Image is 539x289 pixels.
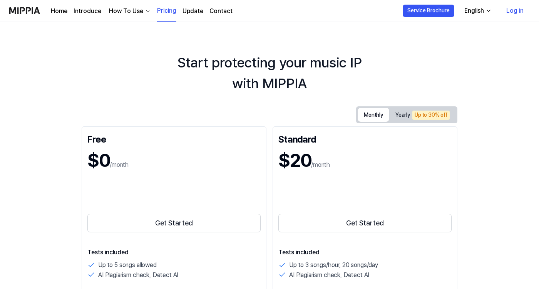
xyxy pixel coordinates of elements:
[209,7,233,16] a: Contact
[389,108,456,122] button: Yearly
[107,7,151,16] button: How To Use
[289,260,378,270] p: Up to 3 songs/hour, 20 songs/day
[87,214,261,232] button: Get Started
[98,260,157,270] p: Up to 5 songs allowed
[110,160,129,170] p: /month
[98,270,178,280] p: AI Plagiarism check, Detect AI
[278,132,452,144] div: Standard
[458,3,496,18] button: English
[278,212,452,234] a: Get Started
[311,160,330,170] p: /month
[107,7,145,16] div: How To Use
[87,148,110,173] h1: $0
[403,5,454,17] button: Service Brochure
[289,270,369,280] p: AI Plagiarism check, Detect AI
[157,0,176,22] a: Pricing
[87,132,261,144] div: Free
[358,108,389,122] button: Monthly
[51,7,67,16] a: Home
[87,212,261,234] a: Get Started
[463,6,485,15] div: English
[278,248,452,257] p: Tests included
[87,248,261,257] p: Tests included
[182,7,203,16] a: Update
[412,111,450,120] div: Up to 30% off
[278,214,452,232] button: Get Started
[278,148,311,173] h1: $20
[74,7,101,16] a: Introduce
